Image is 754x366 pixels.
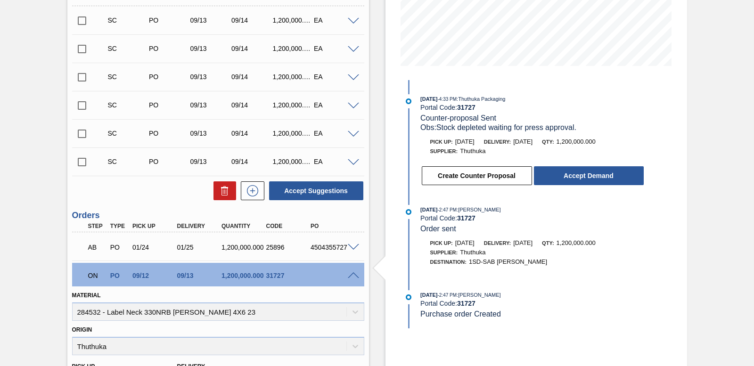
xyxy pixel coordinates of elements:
div: 01/24/2025 [130,244,179,251]
div: Delivery [175,223,224,229]
div: 1,200,000.000 [270,158,316,165]
div: 1,200,000.000 [270,130,316,137]
div: Suggestion Created [106,158,151,165]
div: 01/25/2025 [175,244,224,251]
div: 1,200,000.000 [270,45,316,52]
div: 09/13/2025 [188,16,233,24]
div: Suggestion Created [106,101,151,109]
div: Purchase order [147,45,192,52]
div: Delete Suggestions [209,181,236,200]
div: Code [264,223,313,229]
div: Suggestion Created [106,73,151,81]
span: [DATE] [513,138,533,145]
span: Delivery: [484,139,511,145]
div: EA [311,16,357,24]
div: 09/14/2025 [229,130,274,137]
div: 09/13/2025 [188,45,233,52]
div: Quantity [219,223,268,229]
span: [DATE] [455,138,475,145]
button: Accept Demand [534,166,644,185]
div: EA [311,45,357,52]
div: Negotiating Order [86,265,108,286]
span: Destination: [430,259,467,265]
div: 09/13/2025 [188,73,233,81]
p: AB [88,244,106,251]
div: 09/14/2025 [229,45,274,52]
div: Purchase order [147,16,192,24]
span: 1,200,000.000 [557,239,596,246]
strong: 31727 [457,214,475,222]
img: atual [406,98,411,104]
div: 1,200,000.000 [270,101,316,109]
span: Supplier: [430,148,458,154]
div: Purchase order [147,73,192,81]
p: ON [88,272,106,279]
div: Portal Code: [420,300,644,307]
span: [DATE] [420,96,437,102]
div: Suggestion Created [106,130,151,137]
label: Material [72,292,101,299]
button: Create Counter Proposal [422,166,532,185]
span: Counter-proposal Sent [420,114,496,122]
div: Suggestion Created [106,45,151,52]
div: New suggestion [236,181,264,200]
span: Thuthuka [460,147,485,155]
strong: 31727 [457,300,475,307]
div: 25896 [264,244,313,251]
div: EA [311,130,357,137]
div: 1,200,000.000 [219,244,268,251]
div: Portal Code: [420,214,644,222]
span: 1,200,000.000 [557,138,596,145]
div: 1,200,000.000 [270,16,316,24]
span: Supplier: [430,250,458,255]
span: Pick up: [430,139,453,145]
span: Delivery: [484,240,511,246]
div: 4504355727 [308,244,357,251]
span: [DATE] [455,239,475,246]
div: Suggestion Created [106,16,151,24]
div: PO [308,223,357,229]
label: Origin [72,326,92,333]
div: Type [108,223,131,229]
div: 31727 [264,272,313,279]
span: Pick up: [430,240,453,246]
div: Purchase order [108,244,131,251]
button: Accept Suggestions [269,181,363,200]
span: Qty: [542,139,554,145]
span: Thuthuka [460,249,485,256]
div: 09/13/2025 [188,101,233,109]
img: atual [406,209,411,215]
div: 09/12/2025 [130,272,179,279]
div: EA [311,101,357,109]
span: [DATE] [420,292,437,298]
div: EA [311,158,357,165]
div: EA [311,73,357,81]
h3: Orders [72,211,364,220]
div: Awaiting Billing [86,237,108,258]
div: Purchase order [147,130,192,137]
span: - 2:47 PM [438,293,457,298]
div: Purchase order [147,158,192,165]
div: 09/14/2025 [229,16,274,24]
div: 09/14/2025 [229,101,274,109]
div: Pick up [130,223,179,229]
div: 1,200,000.000 [219,272,268,279]
div: Purchase order [147,101,192,109]
span: - 2:47 PM [438,207,457,212]
span: [DATE] [420,207,437,212]
div: 09/14/2025 [229,158,274,165]
div: Portal Code: [420,104,644,111]
span: Obs: Stock depleted waiting for press approval. [420,123,576,131]
strong: 31727 [457,104,475,111]
span: - 4:33 PM [438,97,457,102]
span: Purchase order Created [420,310,501,318]
span: : [PERSON_NAME] [457,207,501,212]
div: 1,200,000.000 [270,73,316,81]
div: Step [86,223,108,229]
span: Qty: [542,240,554,246]
span: : [PERSON_NAME] [457,292,501,298]
div: Purchase order [108,272,131,279]
div: 09/13/2025 [175,272,224,279]
span: : Thuthuka Packaging [457,96,505,102]
span: 1SD-SAB [PERSON_NAME] [469,258,547,265]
